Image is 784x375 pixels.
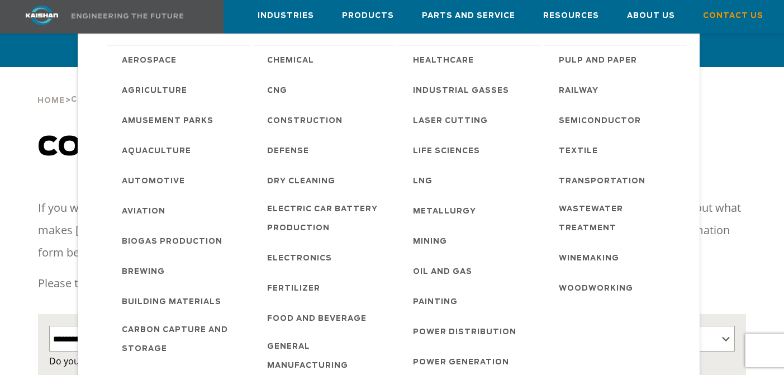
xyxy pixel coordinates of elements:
a: Defense [256,135,395,165]
a: Mining [402,226,541,256]
span: Wastewater Treatment [559,200,676,238]
a: Textile [548,135,687,165]
a: Carbon Capture and Storage [111,316,250,363]
a: Amusement Parks [111,105,250,135]
span: Chemical [267,51,314,70]
span: Products [342,10,394,22]
a: Life Sciences [402,135,541,165]
a: Woodworking [548,273,687,303]
a: Aviation [111,196,250,226]
a: Automotive [111,165,250,196]
span: Agriculture [122,82,187,101]
a: Industrial Gasses [402,75,541,105]
span: Pulp and Paper [559,51,637,70]
a: Aerospace [111,45,250,75]
span: Fertilizer [267,279,320,298]
a: Electronics [256,243,395,273]
span: Industries [258,10,314,22]
a: Metallurgy [402,196,541,226]
a: Parts and Service [422,1,515,31]
p: If you want to learn more about us and what we can do for you, our team is happy to answer any qu... [38,197,746,264]
a: Brewing [111,256,250,286]
span: Brewing [122,263,165,282]
span: LNG [413,172,433,191]
span: Woodworking [559,279,633,298]
a: Agriculture [111,75,250,105]
span: Metallurgy [413,202,476,221]
span: Laser Cutting [413,112,488,131]
a: Transportation [548,165,687,196]
span: Oil and Gas [413,263,472,282]
span: Electronics [267,249,332,268]
a: LNG [402,165,541,196]
span: Contact Us [703,10,763,22]
img: Engineering the future [72,13,183,18]
span: Life Sciences [413,142,480,161]
span: Parts and Service [422,10,515,22]
span: Construction [267,112,343,131]
a: About Us [627,1,675,31]
span: Winemaking [559,249,619,268]
span: Building Materials [122,293,221,312]
a: Laser Cutting [402,105,541,135]
a: Products [342,1,394,31]
span: Contact Us [71,96,131,103]
p: Please tell us the nature of your inquiry. [38,272,746,295]
span: Biogas Production [122,232,222,251]
a: Wastewater Treatment [548,196,687,243]
a: Contact Us [703,1,763,31]
a: Building Materials [111,286,250,316]
span: Mining [413,232,447,251]
span: Electric Car Battery Production [267,200,384,238]
span: Aquaculture [122,142,191,161]
a: Painting [402,286,541,316]
a: Power Distribution [402,316,541,346]
a: Resources [543,1,599,31]
span: Contact us [38,134,236,161]
a: Dry Cleaning [256,165,395,196]
span: Automotive [122,172,185,191]
span: Painting [413,293,458,312]
span: Food and Beverage [267,310,367,329]
span: Industrial Gasses [413,82,509,101]
a: Fertilizer [256,273,395,303]
a: Construction [256,105,395,135]
a: Biogas Production [111,226,250,256]
span: Home [37,97,65,105]
span: Transportation [559,172,645,191]
span: Amusement Parks [122,112,213,131]
a: Healthcare [402,45,541,75]
a: Electric Car Battery Production [256,196,395,243]
a: Winemaking [548,243,687,273]
span: Aerospace [122,51,177,70]
span: Aviation [122,202,165,221]
a: Railway [548,75,687,105]
span: Defense [267,142,309,161]
a: Food and Beverage [256,303,395,333]
a: Semiconductor [548,105,687,135]
a: Pulp and Paper [548,45,687,75]
a: CNG [256,75,395,105]
span: Textile [559,142,598,161]
a: Oil and Gas [402,256,541,286]
span: Railway [559,82,598,101]
span: Healthcare [413,51,474,70]
span: Resources [543,10,599,22]
span: Power Generation [413,353,509,372]
a: Aquaculture [111,135,250,165]
label: Do you currently own a Kaishan compressor? [49,353,735,369]
a: Chemical [256,45,395,75]
span: Semiconductor [559,112,641,131]
span: About Us [627,10,675,22]
a: Home [37,95,65,105]
span: Dry Cleaning [267,172,335,191]
a: Industries [258,1,314,31]
span: Carbon Capture and Storage [122,321,239,359]
div: > [37,67,131,110]
span: Power Distribution [413,323,516,342]
span: CNG [267,82,287,101]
